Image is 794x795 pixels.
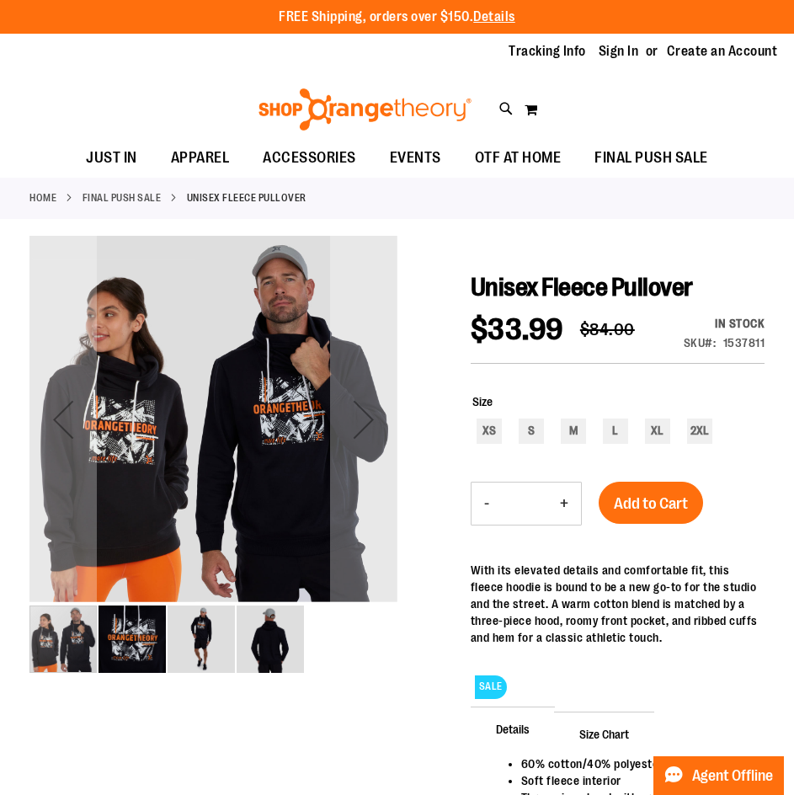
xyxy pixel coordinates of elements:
div: image 2 of 4 [99,604,168,675]
span: EVENTS [390,139,441,177]
a: FINAL PUSH SALE [83,190,162,205]
div: 1537811 [723,334,765,351]
a: Details [473,9,515,24]
img: Shop Orangetheory [256,88,474,131]
a: Create an Account [667,42,778,61]
span: Size [472,395,493,408]
div: L [603,419,628,444]
button: Add to Cart [599,482,703,524]
span: Details [471,707,555,750]
a: Sign In [599,42,639,61]
div: With its elevated details and comfortable fit, this fleece hoodie is bound to be a new go-to for ... [471,562,765,646]
span: APPAREL [171,139,230,177]
a: Tracking Info [509,42,586,61]
li: 60% cotton/40% polyester [521,755,748,772]
span: $33.99 [471,312,563,347]
div: image 4 of 4 [237,604,304,675]
div: XL [645,419,670,444]
span: $84.00 [580,320,635,339]
span: SALE [475,675,507,698]
img: Product image for Unisex Fleece Pullover [29,234,397,602]
div: Availability [684,315,765,332]
span: FINAL PUSH SALE [594,139,708,177]
span: OTF AT HOME [475,139,562,177]
span: Size Chart [554,712,654,755]
a: Home [29,190,56,205]
div: Product image for Unisex Fleece Pullover [29,236,397,604]
span: ACCESSORIES [263,139,356,177]
div: image 3 of 4 [168,604,237,675]
span: Agent Offline [692,768,773,784]
div: XS [477,419,502,444]
button: Agent Offline [653,756,784,795]
div: S [519,419,544,444]
div: 2XL [687,419,712,444]
div: carousel [29,236,397,675]
div: M [561,419,586,444]
div: Next [330,236,397,604]
li: Soft fleece interior [521,772,748,789]
div: Previous [29,236,97,604]
span: Add to Cart [614,494,688,513]
strong: SKU [684,336,717,349]
img: Alternate image #2 for 1537811 [168,606,235,673]
p: FREE Shipping, orders over $150. [279,8,515,27]
strong: Unisex Fleece Pullover [187,190,306,205]
span: JUST IN [86,139,137,177]
span: Unisex Fleece Pullover [471,273,693,301]
img: Alternate image #3 for 1537811 [237,606,304,673]
div: image 1 of 4 [29,604,99,675]
img: Alternate image #1 for 1537811 [99,606,166,673]
input: Product quantity [502,483,547,524]
button: Decrease product quantity [472,483,502,525]
button: Increase product quantity [547,483,581,525]
div: In stock [684,315,765,332]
